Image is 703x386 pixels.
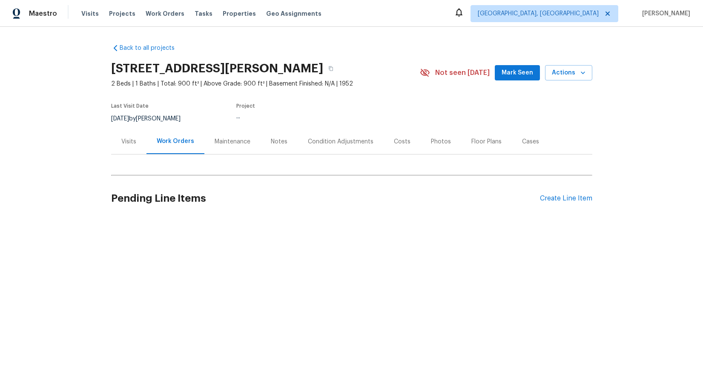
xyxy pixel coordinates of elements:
[435,69,490,77] span: Not seen [DATE]
[236,103,255,109] span: Project
[111,103,149,109] span: Last Visit Date
[111,80,420,88] span: 2 Beds | 1 Baths | Total: 900 ft² | Above Grade: 900 ft² | Basement Finished: N/A | 1952
[540,194,592,203] div: Create Line Item
[29,9,57,18] span: Maestro
[146,9,184,18] span: Work Orders
[111,116,129,122] span: [DATE]
[215,137,250,146] div: Maintenance
[109,9,135,18] span: Projects
[478,9,599,18] span: [GEOGRAPHIC_DATA], [GEOGRAPHIC_DATA]
[111,44,193,52] a: Back to all projects
[545,65,592,81] button: Actions
[502,68,533,78] span: Mark Seen
[236,114,400,120] div: ...
[121,137,136,146] div: Visits
[111,179,540,218] h2: Pending Line Items
[111,64,323,73] h2: [STREET_ADDRESS][PERSON_NAME]
[639,9,690,18] span: [PERSON_NAME]
[223,9,256,18] span: Properties
[157,137,194,146] div: Work Orders
[266,9,321,18] span: Geo Assignments
[195,11,212,17] span: Tasks
[271,137,287,146] div: Notes
[522,137,539,146] div: Cases
[111,114,191,124] div: by [PERSON_NAME]
[308,137,373,146] div: Condition Adjustments
[323,61,339,76] button: Copy Address
[431,137,451,146] div: Photos
[495,65,540,81] button: Mark Seen
[394,137,410,146] div: Costs
[552,68,585,78] span: Actions
[471,137,502,146] div: Floor Plans
[81,9,99,18] span: Visits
